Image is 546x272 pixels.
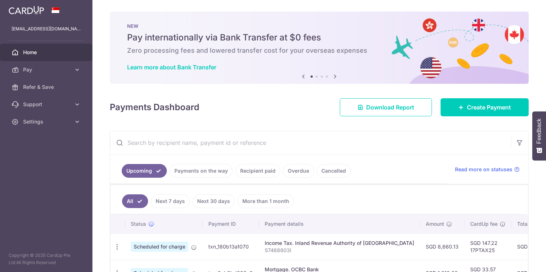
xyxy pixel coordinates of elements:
[203,215,259,233] th: Payment ID
[317,164,351,178] a: Cancelled
[23,118,71,125] span: Settings
[9,6,44,14] img: CardUp
[131,220,146,228] span: Status
[467,103,511,112] span: Create Payment
[23,101,71,108] span: Support
[517,220,541,228] span: Total amt.
[170,164,233,178] a: Payments on the way
[420,233,464,260] td: SGD 8,660.13
[536,118,542,144] span: Feedback
[127,23,511,29] p: NEW
[235,164,280,178] a: Recipient paid
[265,247,414,254] p: S7468803I
[23,66,71,73] span: Pay
[366,103,414,112] span: Download Report
[464,233,511,260] td: SGD 147.22 17PTAX25
[192,194,235,208] a: Next 30 days
[238,194,294,208] a: More than 1 month
[127,32,511,43] h5: Pay internationally via Bank Transfer at $0 fees
[470,220,498,228] span: CardUp fee
[532,111,546,160] button: Feedback - Show survey
[12,25,81,33] p: [EMAIL_ADDRESS][DOMAIN_NAME]
[127,64,216,71] a: Learn more about Bank Transfer
[340,98,432,116] a: Download Report
[151,194,190,208] a: Next 7 days
[455,166,520,173] a: Read more on statuses
[122,164,167,178] a: Upcoming
[122,194,148,208] a: All
[110,131,511,154] input: Search by recipient name, payment id or reference
[283,164,314,178] a: Overdue
[426,220,444,228] span: Amount
[23,49,71,56] span: Home
[259,215,420,233] th: Payment details
[265,239,414,247] div: Income Tax. Inland Revenue Authority of [GEOGRAPHIC_DATA]
[455,166,512,173] span: Read more on statuses
[23,83,71,91] span: Refer & Save
[441,98,529,116] a: Create Payment
[131,242,188,252] span: Scheduled for charge
[110,101,199,114] h4: Payments Dashboard
[203,233,259,260] td: txn_180b13a1070
[127,46,511,55] h6: Zero processing fees and lowered transfer cost for your overseas expenses
[110,12,529,84] img: Bank transfer banner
